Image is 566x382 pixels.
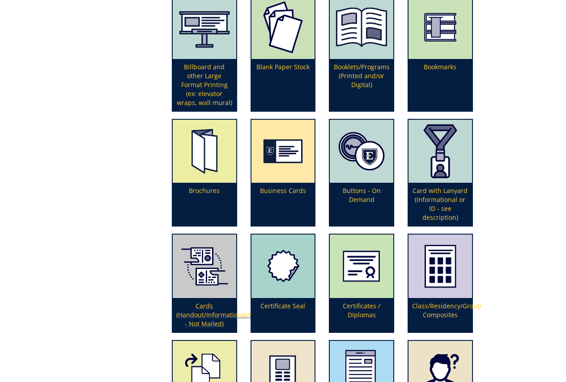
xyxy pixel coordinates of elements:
p: Buttons - On Demand [330,183,393,226]
a: Class/Residency/Group Composites [409,235,472,332]
p: Business Cards [251,183,315,226]
img: business%20cards-655684f769de13.42776325.png [251,120,315,183]
img: index%20reference%20card%20art-5b7c246b46b985.83964793.png [173,235,236,298]
p: Blank Paper Stock [251,59,315,111]
p: Card with Lanyard (Informational or ID - see description) [409,183,472,226]
p: Booklets/Programs (Printed and/or Digital) [330,59,393,111]
img: certificates--diplomas-5a05f869a6b240.56065883.png [330,235,393,298]
p: Certificate Seal [251,298,315,332]
a: Brochures [173,120,236,226]
img: buttons-6556850c435158.61892814.png [330,120,393,183]
img: class-composites-59482f17003723.28248747.png [409,235,472,298]
img: card%20with%20lanyard-64d29bdf945cd3.52638038.png [409,120,472,183]
p: Brochures [173,183,236,226]
p: Certificates / Diplomas [330,298,393,332]
a: Buttons - On Demand [330,120,393,226]
a: Card with Lanyard (Informational or ID - see description) [409,120,472,226]
img: brochures-655684ddc17079.69539308.png [173,120,236,183]
a: Cards (Handout/Informational/Reference - Not Mailed) [173,235,236,332]
a: Business Cards [251,120,315,226]
p: Billboard and other Large Format Printing (ex: elevator wraps, wall mural) [173,59,236,111]
p: Class/Residency/Group Composites [409,298,472,332]
p: Bookmarks [409,59,472,111]
p: Cards (Handout/Informational/Reference - Not Mailed) [173,298,236,332]
a: Certificate Seal [251,235,315,332]
a: Certificates / Diplomas [330,235,393,332]
img: certificateseal-5a9714020dc3f7.12157616.png [251,235,315,298]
